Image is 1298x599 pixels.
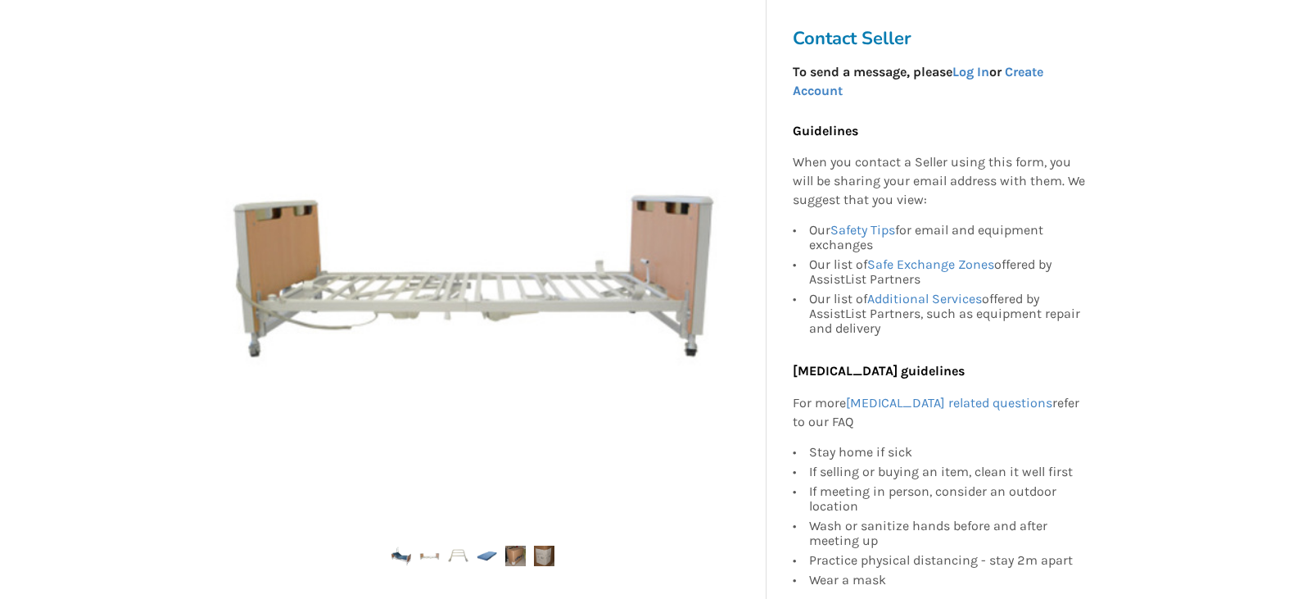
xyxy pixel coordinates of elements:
div: Stay home if sick [809,445,1086,462]
h3: Contact Seller [793,27,1094,50]
p: For more refer to our FAQ [793,394,1086,432]
div: Practice physical distancing - stay 2m apart [809,551,1086,570]
b: Guidelines [793,123,858,138]
img: invacare etude and brand new drive matress-hospital bed-bedroom equipment-other-assistlist-listing [477,546,497,566]
p: When you contact a Seller using this form, you will be sharing your email address with them. We s... [793,154,1086,211]
img: invacare etude and brand new drive matress-hospital bed-bedroom equipment-other-assistlist-listing [534,546,554,566]
img: invacare etude and brand new drive matress-hospital bed-bedroom equipment-other-assistlist-listing [419,546,440,566]
a: Safe Exchange Zones [867,256,994,272]
div: Our list of offered by AssistList Partners [809,255,1086,289]
div: Wash or sanitize hands before and after meeting up [809,516,1086,551]
strong: To send a message, please or [793,64,1043,98]
img: invacare etude and brand new drive matress-hospital bed-bedroom equipment-other-assistlist-listing [391,546,411,566]
img: invacare etude and brand new drive matress-hospital bed-bedroom equipment-other-assistlist-listing [505,546,526,566]
div: Our for email and equipment exchanges [809,223,1086,255]
div: If selling or buying an item, clean it well first [809,462,1086,482]
a: Log In [952,64,989,79]
div: If meeting in person, consider an outdoor location [809,482,1086,516]
a: Safety Tips [830,222,895,238]
a: [MEDICAL_DATA] related questions [846,395,1052,411]
b: [MEDICAL_DATA] guidelines [793,363,965,379]
div: Our list of offered by AssistList Partners, such as equipment repair and delivery [809,289,1086,336]
div: Wear a mask [809,570,1086,588]
img: invacare etude and brand new drive matress-hospital bed-bedroom equipment-other-assistlist-listing [448,546,468,566]
a: Additional Services [867,291,982,306]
